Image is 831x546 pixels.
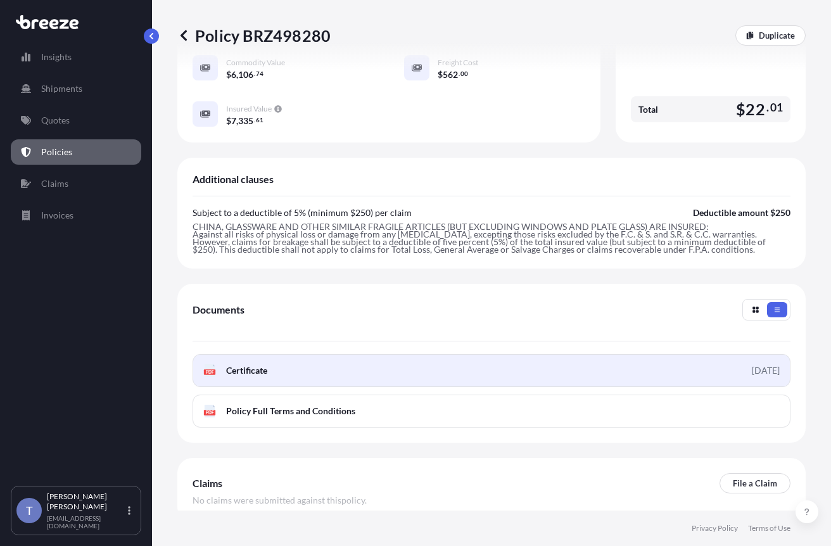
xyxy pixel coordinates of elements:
[226,405,355,417] span: Policy Full Terms and Conditions
[193,223,790,231] p: CHINA, GLASSWARE AND OTHER SIMILAR FRAGILE ARTICLES (BUT EXCLUDING WINDOWS AND PLATE GLASS) ARE I...
[11,203,141,228] a: Invoices
[177,25,331,46] p: Policy BRZ498280
[236,70,238,79] span: ,
[41,209,73,222] p: Invoices
[41,114,70,127] p: Quotes
[766,104,769,111] span: .
[11,44,141,70] a: Insights
[193,238,790,253] p: However, claims for breakage shall be subject to a deductible of five percent (5%) of the total i...
[254,72,255,76] span: .
[693,206,790,219] p: Deductible amount $250
[692,523,738,533] a: Privacy Policy
[733,477,777,490] p: File a Claim
[443,70,458,79] span: 562
[720,473,790,493] a: File a Claim
[256,72,263,76] span: 74
[748,523,790,533] a: Terms of Use
[193,477,222,490] span: Claims
[759,29,795,42] p: Duplicate
[256,118,263,122] span: 61
[193,494,367,507] span: No claims were submitted against this policy .
[206,370,214,374] text: PDF
[254,118,255,122] span: .
[226,364,267,377] span: Certificate
[735,25,806,46] a: Duplicate
[41,146,72,158] p: Policies
[11,171,141,196] a: Claims
[238,70,253,79] span: 106
[226,70,231,79] span: $
[11,76,141,101] a: Shipments
[459,72,460,76] span: .
[26,504,33,517] span: T
[770,104,783,111] span: 01
[206,410,214,415] text: PDF
[193,354,790,387] a: PDFCertificate[DATE]
[231,117,236,125] span: 7
[193,206,412,219] p: Subject to a deductible of 5% (minimum $250) per claim
[226,117,231,125] span: $
[226,104,272,114] span: Insured Value
[193,231,790,238] p: Against all risks of physical loss or damage from any [MEDICAL_DATA], excepting those risks exclu...
[47,492,125,512] p: [PERSON_NAME] [PERSON_NAME]
[193,303,244,316] span: Documents
[47,514,125,530] p: [EMAIL_ADDRESS][DOMAIN_NAME]
[11,139,141,165] a: Policies
[41,51,72,63] p: Insights
[193,395,790,428] a: PDFPolicy Full Terms and Conditions
[638,103,658,116] span: Total
[41,177,68,190] p: Claims
[752,364,780,377] div: [DATE]
[238,117,253,125] span: 335
[460,72,468,76] span: 00
[736,101,745,117] span: $
[11,108,141,133] a: Quotes
[236,117,238,125] span: ,
[41,82,82,95] p: Shipments
[193,173,274,186] span: Additional clauses
[745,101,764,117] span: 22
[231,70,236,79] span: 6
[438,70,443,79] span: $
